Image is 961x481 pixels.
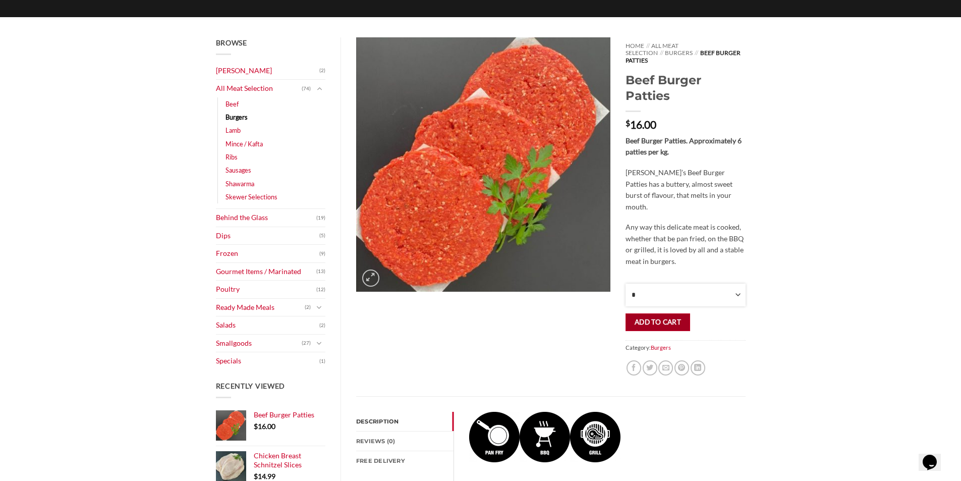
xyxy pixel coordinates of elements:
[627,360,641,375] a: Share on Facebook
[254,451,302,469] span: Chicken Breast Schnitzel Slices
[225,190,277,203] a: Skewer Selections
[356,432,454,451] a: Reviews (0)
[225,177,254,190] a: Shawarma
[216,281,317,298] a: Poultry
[254,422,275,431] bdi: 16.00
[319,228,325,243] span: (5)
[626,222,745,267] p: Any way this delicate meat is cooked, whether that be pan fried, on the BBQ or grilled, it is lov...
[319,63,325,78] span: (2)
[254,422,258,431] span: $
[626,167,745,212] p: [PERSON_NAME]’s Beef Burger Patties has a buttery, almost sweet burst of flavour, that melts in y...
[626,313,690,331] button: Add to cart
[319,246,325,261] span: (9)
[319,354,325,369] span: (1)
[216,299,305,316] a: Ready Made Meals
[302,81,311,96] span: (74)
[626,42,644,49] a: Home
[356,412,454,431] a: Description
[362,270,379,287] a: Zoom
[626,42,679,57] a: All Meat Selection
[216,245,320,262] a: Frozen
[665,49,693,57] a: Burgers
[643,360,657,375] a: Share on Twitter
[356,451,454,470] a: FREE Delivery
[316,282,325,297] span: (12)
[520,412,570,462] img: Beef Burger Patties
[469,412,520,462] img: Beef Burger Patties
[626,118,656,131] bdi: 16.00
[225,164,251,177] a: Sausages
[216,209,317,227] a: Behind the Glass
[225,150,238,164] a: Ribs
[254,472,275,480] bdi: 14.99
[316,264,325,279] span: (13)
[316,210,325,226] span: (19)
[646,42,650,49] span: //
[356,37,610,292] img: Beef Burger Patties
[313,338,325,349] button: Toggle
[651,344,671,351] a: Burgers
[313,302,325,313] button: Toggle
[216,227,320,245] a: Dips
[216,335,302,352] a: Smallgoods
[313,83,325,94] button: Toggle
[225,97,239,111] a: Beef
[695,49,698,57] span: //
[216,316,320,334] a: Salads
[626,136,742,156] strong: Beef Burger Patties. Approximately 6 patties per kg.
[319,318,325,333] span: (2)
[225,111,248,124] a: Burgers
[216,62,320,80] a: [PERSON_NAME]
[658,360,673,375] a: Email to a Friend
[216,80,302,97] a: All Meat Selection
[216,382,286,390] span: Recently Viewed
[674,360,689,375] a: Pin on Pinterest
[254,472,258,480] span: $
[254,451,326,470] a: Chicken Breast Schnitzel Slices
[225,124,241,137] a: Lamb
[626,49,740,64] span: Beef Burger Patties
[254,410,326,419] a: Beef Burger Patties
[254,410,314,419] span: Beef Burger Patties
[570,412,620,462] img: Beef Burger Patties
[216,352,320,370] a: Specials
[626,340,745,355] span: Category:
[305,300,311,315] span: (2)
[302,336,311,351] span: (27)
[216,38,247,47] span: Browse
[919,441,951,471] iframe: chat widget
[626,72,745,103] h1: Beef Burger Patties
[216,263,317,281] a: Gourmet Items / Marinated
[660,49,663,57] span: //
[225,137,263,150] a: Mince / Kafta
[626,119,630,127] span: $
[691,360,705,375] a: Share on LinkedIn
